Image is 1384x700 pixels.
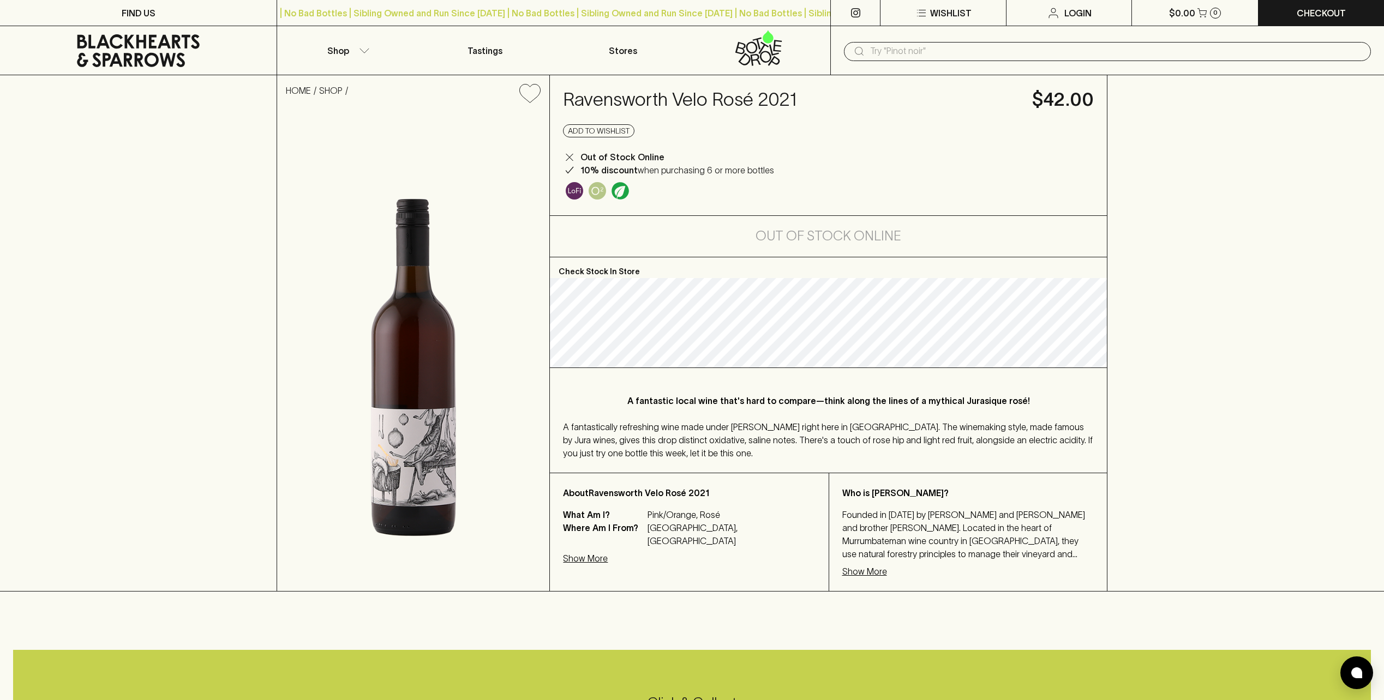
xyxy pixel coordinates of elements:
p: A fantastic local wine that's hard to compare—think along the lines of a mythical Jurasique rosé! [585,394,1071,407]
p: Pink/Orange, Rosé [648,508,815,521]
b: 10% discount [580,165,638,175]
p: Out of Stock Online [580,150,664,164]
a: Some may call it natural, others minimum intervention, either way, it’s hands off & maybe even a ... [563,179,586,202]
h4: $42.00 [1032,88,1094,111]
p: Wishlist [930,7,972,20]
p: when purchasing 6 or more bottles [580,164,774,177]
img: Oxidative [589,182,606,200]
h4: Ravensworth Velo Rosé 2021 [563,88,1018,111]
img: 26905.png [277,112,549,591]
input: Try "Pinot noir" [870,43,1362,60]
p: Show More [842,565,887,578]
p: What Am I? [563,508,645,521]
p: Where Am I From? [563,521,645,547]
p: About Ravensworth Velo Rosé 2021 [563,486,815,499]
p: Login [1064,7,1092,20]
p: Stores [609,44,637,57]
img: Organic [612,182,629,200]
p: Shop [327,44,349,57]
span: A fantastically refreshing wine made under [PERSON_NAME] right here in [GEOGRAPHIC_DATA]. The win... [563,422,1093,458]
p: Show More [563,552,608,565]
h5: Out of Stock Online [756,227,901,245]
p: $0.00 [1169,7,1195,20]
p: Checkout [1297,7,1346,20]
a: HOME [286,86,311,95]
a: Stores [554,26,692,75]
b: Who is [PERSON_NAME]? [842,488,949,498]
a: Controlled exposure to oxygen, adding complexity and sometimes developed characteristics. [586,179,609,202]
a: SHOP [319,86,343,95]
img: bubble-icon [1351,667,1362,678]
button: Shop [277,26,415,75]
button: Add to wishlist [563,124,634,137]
p: FIND US [122,7,155,20]
p: [GEOGRAPHIC_DATA], [GEOGRAPHIC_DATA] [648,521,815,547]
button: Add to wishlist [515,80,545,107]
p: Check Stock In Store [550,257,1106,278]
a: Organic [609,179,632,202]
p: Tastings [468,44,502,57]
span: Founded in [DATE] by [PERSON_NAME] and [PERSON_NAME] and brother [PERSON_NAME]. Located in the he... [842,510,1092,624]
img: Lo-Fi [566,182,583,200]
p: 0 [1213,10,1218,16]
a: Tastings [416,26,554,75]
